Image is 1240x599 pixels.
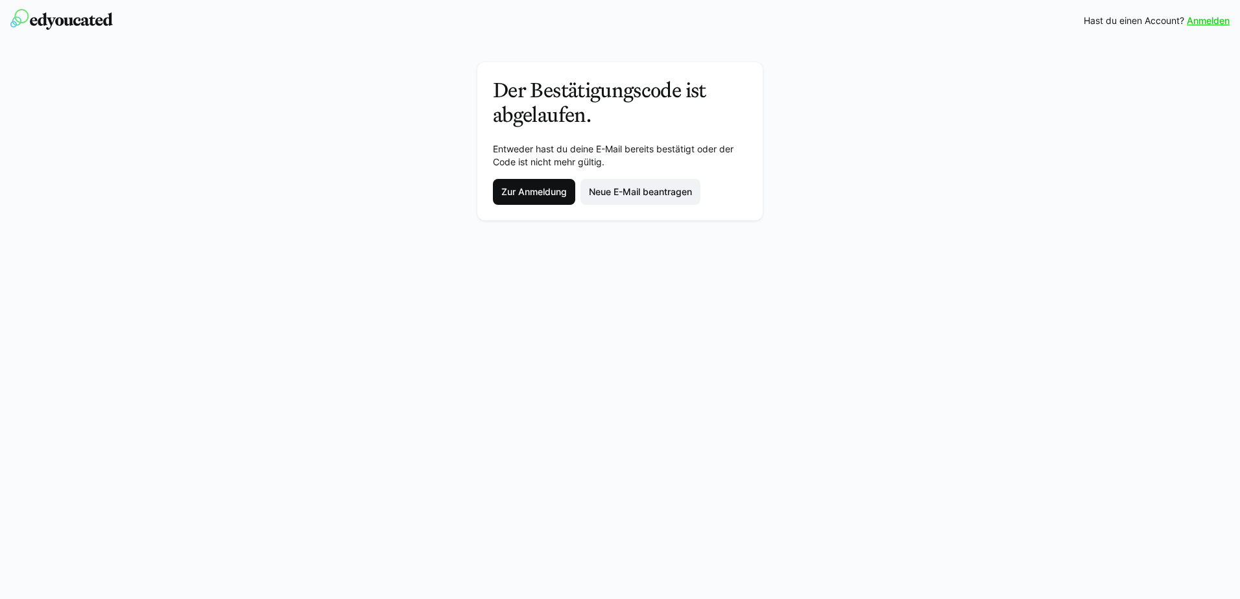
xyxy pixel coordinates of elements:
span: Neue E-Mail beantragen [587,185,694,198]
span: Hast du einen Account? [1084,14,1184,27]
button: Zur Anmeldung [493,179,575,205]
span: Entweder hast du deine E-Mail bereits bestätigt oder der Code ist nicht mehr gültig. [493,143,733,167]
img: edyoucated [10,9,113,30]
a: Anmelden [1187,14,1230,27]
span: Zur Anmeldung [499,185,569,198]
h3: Der Bestätigungscode ist abgelaufen. [493,78,747,127]
a: Neue E-Mail beantragen [580,179,700,205]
